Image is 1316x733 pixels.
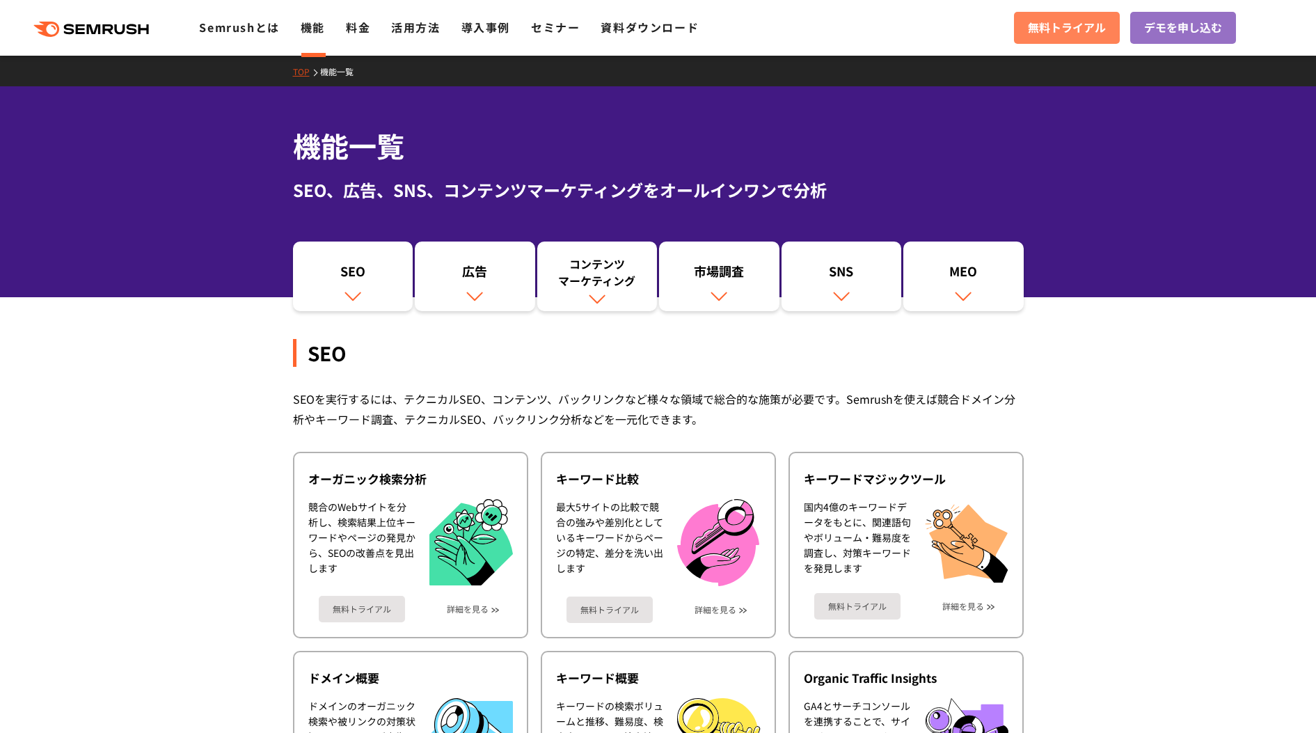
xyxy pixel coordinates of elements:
[942,601,984,611] a: 詳細を見る
[782,242,902,311] a: SNS
[537,242,658,311] a: コンテンツマーケティング
[320,65,364,77] a: 機能一覧
[300,262,406,286] div: SEO
[391,19,440,36] a: 活用方法
[1014,12,1120,44] a: 無料トライアル
[293,242,413,311] a: SEO
[1028,19,1106,37] span: 無料トライアル
[531,19,580,36] a: セミナー
[308,670,513,686] div: ドメイン概要
[319,596,405,622] a: 無料トライアル
[199,19,279,36] a: Semrushとは
[788,262,895,286] div: SNS
[415,242,535,311] a: 広告
[804,670,1008,686] div: Organic Traffic Insights
[804,499,911,583] div: 国内4億のキーワードデータをもとに、関連語句やボリューム・難易度を調査し、対策キーワードを発見します
[429,499,513,586] img: オーガニック検索分析
[566,597,653,623] a: 無料トライアル
[556,499,663,586] div: 最大5サイトの比較で競合の強みや差別化としているキーワードからページの特定、差分を洗い出します
[1130,12,1236,44] a: デモを申し込む
[308,471,513,487] div: オーガニック検索分析
[695,605,736,615] a: 詳細を見る
[293,65,320,77] a: TOP
[804,471,1008,487] div: キーワードマジックツール
[556,670,761,686] div: キーワード概要
[293,389,1024,429] div: SEOを実行するには、テクニカルSEO、コンテンツ、バックリンクなど様々な領域で総合的な施策が必要です。Semrushを使えば競合ドメイン分析やキーワード調査、テクニカルSEO、バックリンク分析...
[814,593,901,620] a: 無料トライアル
[910,262,1017,286] div: MEO
[422,262,528,286] div: 広告
[293,339,1024,367] div: SEO
[293,125,1024,166] h1: 機能一覧
[293,178,1024,203] div: SEO、広告、SNS、コンテンツマーケティングをオールインワンで分析
[601,19,699,36] a: 資料ダウンロード
[677,499,759,586] img: キーワード比較
[903,242,1024,311] a: MEO
[544,255,651,289] div: コンテンツ マーケティング
[666,262,772,286] div: 市場調査
[925,499,1008,583] img: キーワードマジックツール
[659,242,779,311] a: 市場調査
[461,19,510,36] a: 導入事例
[346,19,370,36] a: 料金
[308,499,415,586] div: 競合のWebサイトを分析し、検索結果上位キーワードやページの発見から、SEOの改善点を見出します
[556,471,761,487] div: キーワード比較
[1144,19,1222,37] span: デモを申し込む
[301,19,325,36] a: 機能
[447,604,489,614] a: 詳細を見る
